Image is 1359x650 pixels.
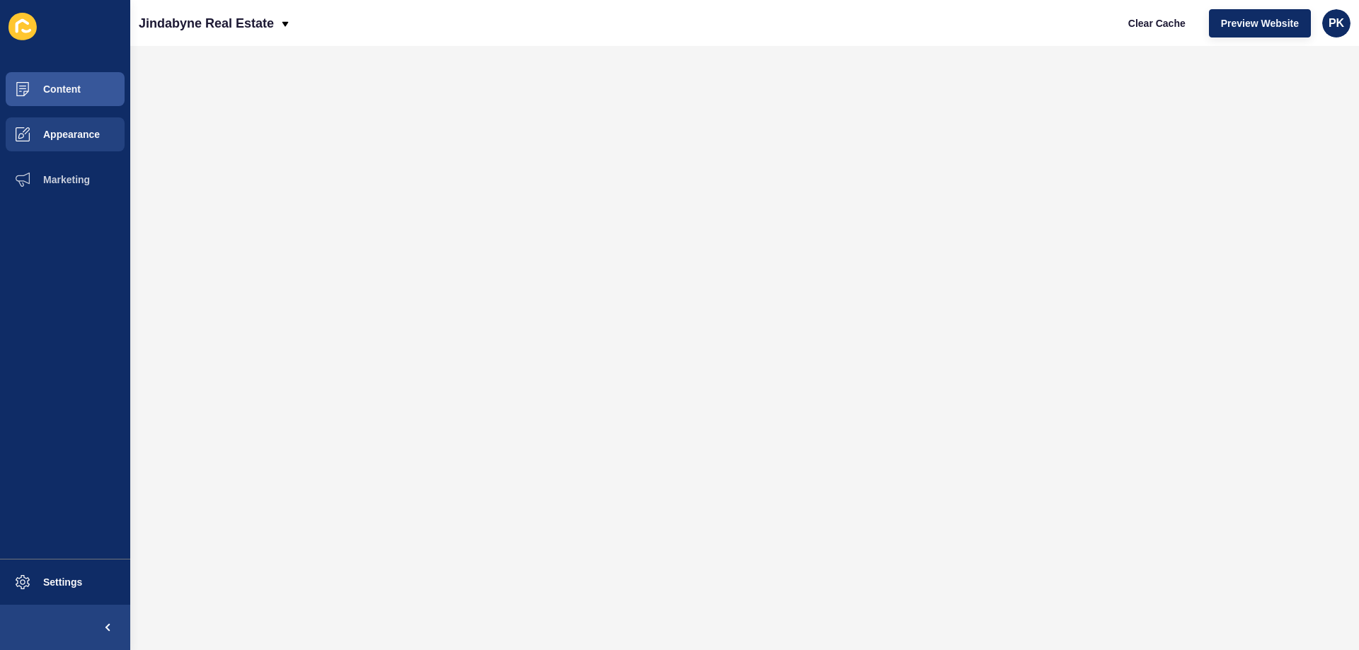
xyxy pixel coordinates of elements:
p: Jindabyne Real Estate [139,6,274,41]
button: Clear Cache [1116,9,1198,37]
span: Preview Website [1221,16,1299,30]
button: Preview Website [1209,9,1311,37]
span: Clear Cache [1128,16,1186,30]
span: PK [1329,16,1344,30]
